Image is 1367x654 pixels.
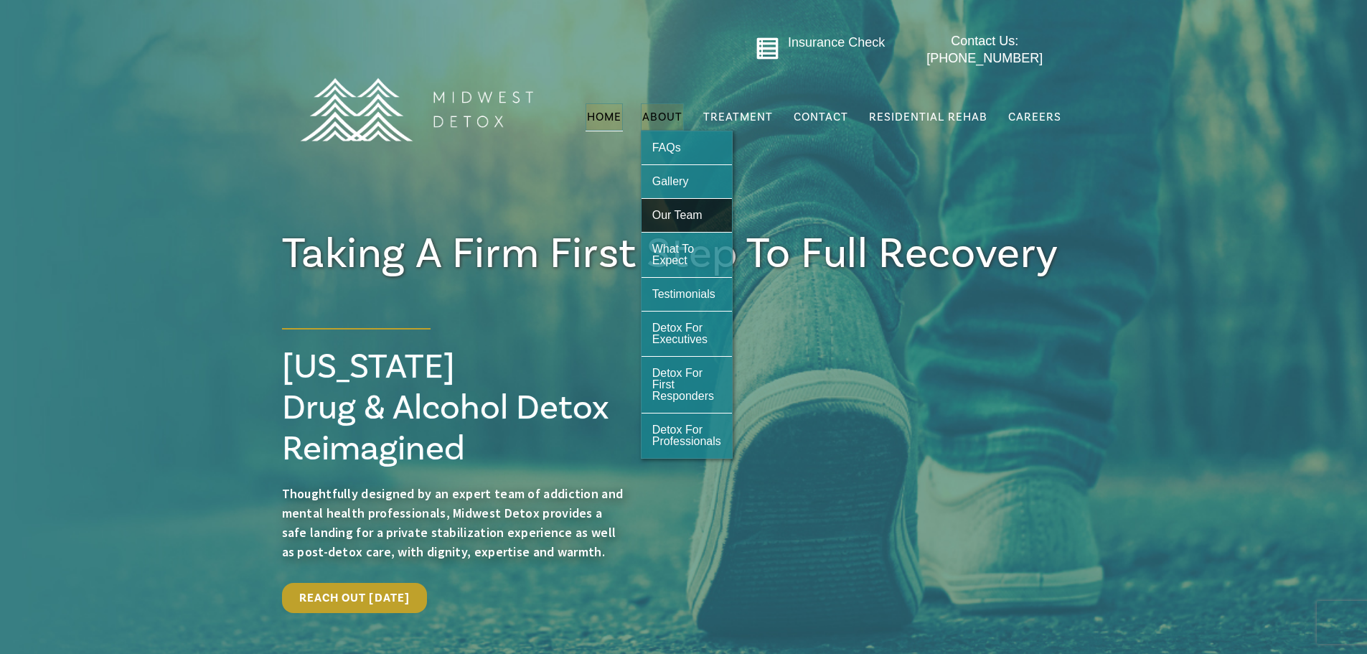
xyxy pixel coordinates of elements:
span: Taking a firm First Step To full Recovery [282,226,1059,281]
a: Residential Rehab [868,103,989,131]
span: Detox For Executives [652,322,708,345]
span: FAQs [652,141,681,154]
a: Detox For Executives [642,312,732,356]
a: Go to midwestdetox.com/message-form-page/ [756,37,779,65]
span: Reach Out [DATE] [299,591,410,605]
span: Contact Us: [PHONE_NUMBER] [926,34,1043,65]
a: Detox For First Responders [642,357,732,413]
span: Treatment [703,111,773,123]
a: Contact Us: [PHONE_NUMBER] [898,33,1071,67]
a: Contact [792,103,850,131]
a: Careers [1007,103,1063,131]
a: Testimonials [642,278,732,311]
a: Treatment [702,103,774,131]
span: Detox For Professionals [652,424,721,447]
img: MD Logo Horitzontal white-01 (1) (1) [291,47,542,172]
a: Reach Out [DATE] [282,583,428,613]
a: What To Expect [642,233,732,277]
span: Contact [794,111,848,123]
a: Insurance Check [788,35,885,50]
span: Residential Rehab [869,110,987,124]
span: Home [587,110,621,124]
span: Detox For First Responders [652,367,714,402]
span: [US_STATE] Drug & Alcohol Detox Reimagined [282,345,609,471]
span: What To Expect [652,243,694,266]
a: Home [586,103,623,131]
a: FAQs [642,131,732,164]
a: Gallery [642,165,732,198]
a: Our Team [642,199,732,232]
a: About [641,103,684,131]
span: About [642,111,682,123]
span: Thoughtfully designed by an expert team of addiction and mental health professionals, Midwest Det... [282,485,624,560]
span: Gallery [652,175,689,187]
span: Careers [1008,110,1061,124]
a: Detox For Professionals [642,414,732,458]
span: Testimonials [652,288,715,300]
span: Our Team [652,209,703,221]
